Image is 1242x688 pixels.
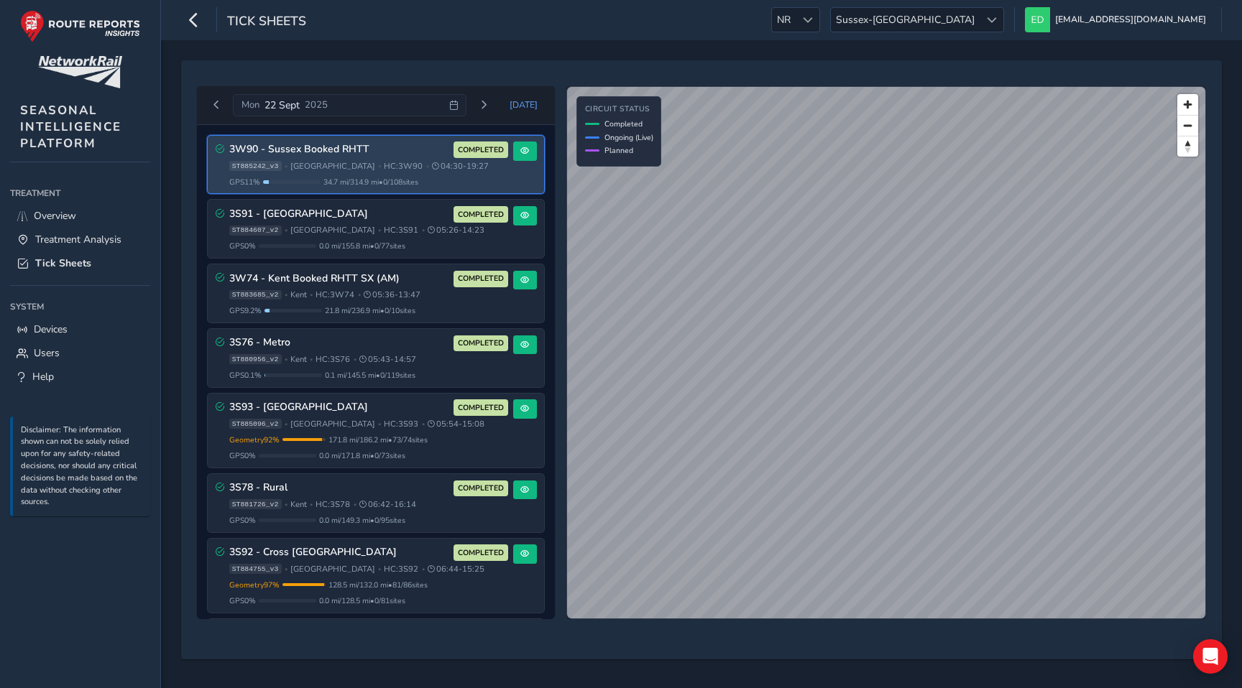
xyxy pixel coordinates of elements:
[384,161,423,172] span: HC: 3W90
[229,580,280,590] span: Geometry 97 %
[359,499,416,510] span: 06:42 - 16:14
[34,346,60,360] span: Users
[359,354,416,365] span: 05:43 - 14:57
[319,450,405,461] span: 0.0 mi / 171.8 mi • 0 / 73 sites
[422,420,425,428] span: •
[10,251,150,275] a: Tick Sheets
[290,419,375,429] span: [GEOGRAPHIC_DATA]
[471,96,495,114] button: Next day
[229,337,449,349] h3: 3S76 - Metro
[305,98,328,111] span: 2025
[229,401,449,414] h3: 3S93 - [GEOGRAPHIC_DATA]
[323,177,418,187] span: 34.7 mi / 314.9 mi • 0 / 108 sites
[328,580,428,590] span: 128.5 mi / 132.0 mi • 81 / 86 sites
[316,289,354,300] span: HC: 3W74
[32,370,54,383] span: Help
[432,161,489,172] span: 04:30 - 19:27
[772,8,796,32] span: NR
[229,595,256,606] span: GPS 0 %
[325,370,415,381] span: 0.1 mi / 145.5 mi • 0 / 119 sites
[358,291,361,299] span: •
[458,483,504,494] span: COMPLETED
[319,515,405,526] span: 0.0 mi / 149.3 mi • 0 / 95 sites
[458,273,504,284] span: COMPLETED
[422,226,425,234] span: •
[264,98,300,112] span: 22 Sept
[378,162,381,170] span: •
[34,209,76,223] span: Overview
[1025,7,1211,32] button: [EMAIL_ADDRESS][DOMAIN_NAME]
[285,565,287,573] span: •
[285,226,287,234] span: •
[290,499,307,510] span: Kent
[229,564,282,574] span: ST884755_v3
[1055,7,1206,32] span: [EMAIL_ADDRESS][DOMAIN_NAME]
[10,296,150,317] div: System
[354,355,356,363] span: •
[426,162,429,170] span: •
[384,419,418,429] span: HC: 3S93
[229,450,256,461] span: GPS 0 %
[500,94,548,116] button: Today
[378,565,381,573] span: •
[290,354,307,365] span: Kent
[10,341,150,365] a: Users
[604,145,633,156] span: Planned
[319,241,405,251] span: 0.0 mi / 155.8 mi • 0 / 77 sites
[229,434,280,445] span: Geometry 92 %
[422,565,425,573] span: •
[20,102,121,152] span: SEASONAL INTELLIGENCE PLATFORM
[831,8,980,32] span: Sussex-[GEOGRAPHIC_DATA]
[229,305,262,316] span: GPS 9.2 %
[35,256,91,270] span: Tick Sheets
[229,515,256,526] span: GPS 0 %
[229,482,449,494] h3: 3S78 - Rural
[458,209,504,220] span: COMPLETED
[35,233,121,246] span: Treatment Analysis
[229,177,260,187] span: GPS 11 %
[285,355,287,363] span: •
[229,273,449,285] h3: 3W74 - Kent Booked RHTT SX (AM)
[1177,136,1198,157] button: Reset bearing to north
[21,424,143,509] p: Disclaimer: The information shown can not be solely relied upon for any safety-related decisions,...
[10,317,150,341] a: Devices
[229,144,449,156] h3: 3W90 - Sussex Booked RHTT
[384,564,418,575] span: HC: 3S92
[384,225,418,236] span: HC: 3S91
[229,290,282,300] span: ST883685_v2
[325,305,415,316] span: 21.8 mi / 236.9 mi • 0 / 10 sites
[310,291,313,299] span: •
[458,338,504,349] span: COMPLETED
[10,365,150,389] a: Help
[378,226,381,234] span: •
[354,501,356,508] span: •
[316,354,350,365] span: HC: 3S76
[241,98,259,111] span: Mon
[285,291,287,299] span: •
[229,499,282,509] span: ST881726_v2
[510,99,538,111] span: [DATE]
[1193,639,1228,674] div: Open Intercom Messenger
[567,87,1205,618] canvas: Map
[285,501,287,508] span: •
[227,12,306,32] span: Tick Sheets
[604,132,653,143] span: Ongoing (Live)
[310,355,313,363] span: •
[1177,94,1198,115] button: Zoom in
[458,144,504,156] span: COMPLETED
[229,547,449,559] h3: 3S92 - Cross [GEOGRAPHIC_DATA]
[428,564,484,575] span: 06:44 - 15:25
[229,354,282,364] span: ST880956_v2
[316,499,350,510] span: HC: 3S78
[290,289,307,300] span: Kent
[229,419,282,429] span: ST885096_v2
[428,419,484,429] span: 05:54 - 15:08
[290,225,375,236] span: [GEOGRAPHIC_DATA]
[10,204,150,228] a: Overview
[604,118,643,129] span: Completed
[1177,115,1198,136] button: Zoom out
[364,289,420,300] span: 05:36 - 13:47
[10,228,150,251] a: Treatment Analysis
[1025,7,1050,32] img: diamond-layout
[20,10,140,42] img: rr logo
